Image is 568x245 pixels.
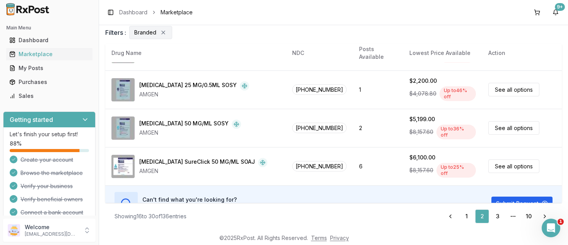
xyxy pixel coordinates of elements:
[139,120,229,129] div: [MEDICAL_DATA] 50 MG/ML SOSY
[139,81,237,91] div: [MEDICAL_DATA] 25 MG/0.5ML SOSY
[409,77,437,85] div: $2,200.00
[3,62,96,74] button: My Posts
[537,209,553,223] a: Go to next page
[292,84,347,95] span: [PHONE_NUMBER]
[443,209,553,223] nav: pagination
[436,125,476,139] div: Up to 36 % off
[21,209,83,216] span: Connect a bank account
[139,91,249,98] div: AMGEN
[139,129,241,137] div: AMGEN
[139,158,255,167] div: [MEDICAL_DATA] SureClick 50 MG/ML SOAJ
[488,159,539,173] a: See all options
[292,161,347,171] span: [PHONE_NUMBER]
[311,235,327,241] a: Terms
[488,83,539,96] a: See all options
[21,169,83,177] span: Browse the marketplace
[142,196,364,204] h3: Can't find what you're looking for?
[111,78,135,101] img: Enbrel 25 MG/0.5ML SOSY
[3,3,53,15] img: RxPost Logo
[10,115,53,124] h3: Getting started
[440,86,476,101] div: Up to 46 % off
[353,109,403,147] td: 2
[353,147,403,185] td: 6
[9,36,89,44] div: Dashboard
[139,167,267,175] div: AMGEN
[482,44,562,62] th: Action
[353,70,403,109] td: 1
[330,235,349,241] a: Privacy
[6,47,92,61] a: Marketplace
[443,209,458,223] a: Go to previous page
[475,209,489,223] a: 2
[549,6,562,19] button: 9+
[9,64,89,72] div: My Posts
[8,224,20,236] img: User avatar
[558,219,564,225] span: 1
[292,123,347,133] span: [PHONE_NUMBER]
[542,219,560,237] iframe: Intercom live chat
[491,209,505,223] a: 3
[21,195,83,203] span: Verify beneficial owners
[409,166,433,174] span: $8,157.60
[403,44,482,62] th: Lowest Price Available
[3,48,96,60] button: Marketplace
[111,155,135,178] img: Enbrel SureClick 50 MG/ML SOAJ
[460,209,474,223] a: 1
[3,76,96,88] button: Purchases
[409,154,435,161] div: $6,100.00
[10,130,89,138] p: Let's finish your setup first!
[6,75,92,89] a: Purchases
[21,182,73,190] span: Verify your business
[409,115,435,123] div: $5,199.00
[25,231,79,237] p: [EMAIL_ADDRESS][DOMAIN_NAME]
[115,212,186,220] div: Showing 16 to 30 of 136 entries
[6,25,92,31] h2: Main Menu
[409,90,436,98] span: $4,078.80
[161,9,193,16] span: Marketplace
[6,33,92,47] a: Dashboard
[3,34,96,46] button: Dashboard
[134,29,156,36] span: Branded
[488,121,539,135] a: See all options
[159,29,167,36] button: Remove Branded filter
[436,163,476,178] div: Up to 25 % off
[119,9,147,16] a: Dashboard
[555,3,565,11] div: 9+
[286,44,353,62] th: NDC
[522,209,535,223] a: 10
[105,44,286,62] th: Drug Name
[409,128,433,136] span: $8,157.60
[9,92,89,100] div: Sales
[105,28,126,37] span: Filters :
[6,61,92,75] a: My Posts
[119,9,193,16] nav: breadcrumb
[10,140,22,147] span: 88 %
[25,223,79,231] p: Welcome
[3,90,96,102] button: Sales
[353,44,403,62] th: Posts Available
[111,117,135,140] img: Enbrel 50 MG/ML SOSY
[21,156,73,164] span: Create your account
[9,50,89,58] div: Marketplace
[6,89,92,103] a: Sales
[491,197,553,211] button: Submit Request
[9,78,89,86] div: Purchases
